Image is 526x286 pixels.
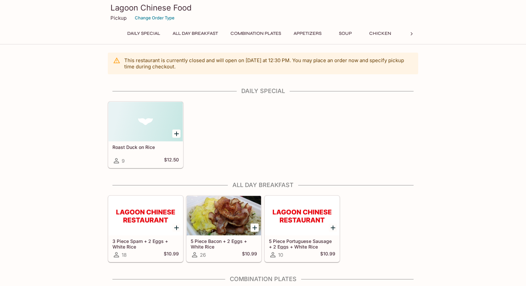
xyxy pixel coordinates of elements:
[191,238,257,249] h5: 5 Piece Bacon + 2 Eggs + White Rice
[400,29,430,38] button: Beef
[122,252,127,258] span: 18
[186,196,261,262] a: 5 Piece Bacon + 2 Eggs + White Rice26$10.99
[169,29,222,38] button: All Day Breakfast
[164,251,179,259] h5: $10.99
[108,87,418,95] h4: Daily Special
[112,144,179,150] h5: Roast Duck on Rice
[108,196,183,235] div: 3 Piece Spam + 2 Eggs + White Rice
[172,224,180,232] button: Add 3 Piece Spam + 2 Eggs + White Rice
[112,238,179,249] h5: 3 Piece Spam + 2 Eggs + White Rice
[124,29,164,38] button: Daily Special
[265,196,340,262] a: 5 Piece Portuguese Sausage + 2 Eggs + White Rice10$10.99
[320,251,335,259] h5: $10.99
[278,252,283,258] span: 10
[242,251,257,259] h5: $10.99
[108,102,183,168] a: Roast Duck on Rice9$12.50
[122,158,125,164] span: 9
[265,196,339,235] div: 5 Piece Portuguese Sausage + 2 Eggs + White Rice
[172,130,180,138] button: Add Roast Duck on Rice
[187,196,261,235] div: 5 Piece Bacon + 2 Eggs + White Rice
[108,196,183,262] a: 3 Piece Spam + 2 Eggs + White Rice18$10.99
[110,15,127,21] p: Pickup
[200,252,206,258] span: 26
[124,57,413,70] p: This restaurant is currently closed and will open on [DATE] at 12:30 PM . You may place an order ...
[330,29,360,38] button: Soup
[108,102,183,141] div: Roast Duck on Rice
[108,275,418,283] h4: Combination Plates
[290,29,325,38] button: Appetizers
[110,3,416,13] h3: Lagoon Chinese Food
[329,224,337,232] button: Add 5 Piece Portuguese Sausage + 2 Eggs + White Rice
[269,238,335,249] h5: 5 Piece Portuguese Sausage + 2 Eggs + White Rice
[164,157,179,165] h5: $12.50
[227,29,285,38] button: Combination Plates
[132,13,178,23] button: Change Order Type
[108,181,418,189] h4: All Day Breakfast
[251,224,259,232] button: Add 5 Piece Bacon + 2 Eggs + White Rice
[365,29,395,38] button: Chicken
